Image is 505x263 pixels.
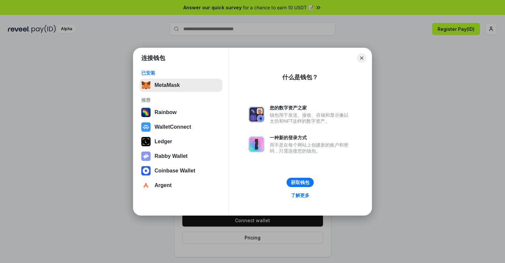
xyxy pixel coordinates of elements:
div: Ledger [155,139,172,145]
div: 已安装 [141,70,220,76]
button: Argent [139,179,222,192]
div: 您的数字资产之家 [270,105,352,111]
div: Argent [155,182,172,188]
img: svg+xml,%3Csvg%20xmlns%3D%22http%3A%2F%2Fwww.w3.org%2F2000%2Fsvg%22%20fill%3D%22none%22%20viewBox... [141,152,151,161]
a: 了解更多 [287,191,313,200]
button: 获取钱包 [287,178,314,187]
button: Ledger [139,135,222,148]
div: 一种新的登录方式 [270,135,352,141]
button: Rainbow [139,106,222,119]
div: MetaMask [155,82,180,88]
div: 了解更多 [291,192,309,198]
div: 而不是在每个网站上创建新的账户和密码，只需连接您的钱包。 [270,142,352,154]
div: Rabby Wallet [155,153,188,159]
img: svg+xml,%3Csvg%20fill%3D%22none%22%20height%3D%2233%22%20viewBox%3D%220%200%2035%2033%22%20width%... [141,81,151,90]
button: MetaMask [139,79,222,92]
button: Rabby Wallet [139,150,222,163]
div: WalletConnect [155,124,191,130]
img: svg+xml,%3Csvg%20xmlns%3D%22http%3A%2F%2Fwww.w3.org%2F2000%2Fsvg%22%20width%3D%2228%22%20height%3... [141,137,151,146]
img: svg+xml,%3Csvg%20width%3D%22120%22%20height%3D%22120%22%20viewBox%3D%220%200%20120%20120%22%20fil... [141,108,151,117]
h1: 连接钱包 [141,54,165,62]
img: svg+xml,%3Csvg%20width%3D%2228%22%20height%3D%2228%22%20viewBox%3D%220%200%2028%2028%22%20fill%3D... [141,181,151,190]
div: 钱包用于发送、接收、存储和显示像以太坊和NFT这样的数字资产。 [270,112,352,124]
img: svg+xml,%3Csvg%20width%3D%2228%22%20height%3D%2228%22%20viewBox%3D%220%200%2028%2028%22%20fill%3D... [141,166,151,175]
img: svg+xml,%3Csvg%20xmlns%3D%22http%3A%2F%2Fwww.w3.org%2F2000%2Fsvg%22%20fill%3D%22none%22%20viewBox... [249,106,264,122]
button: WalletConnect [139,120,222,134]
img: svg+xml,%3Csvg%20xmlns%3D%22http%3A%2F%2Fwww.w3.org%2F2000%2Fsvg%22%20fill%3D%22none%22%20viewBox... [249,136,264,152]
div: 获取钱包 [291,179,309,185]
div: 推荐 [141,97,220,103]
button: Close [357,53,366,63]
button: Coinbase Wallet [139,164,222,177]
div: Rainbow [155,109,177,115]
img: svg+xml,%3Csvg%20width%3D%2228%22%20height%3D%2228%22%20viewBox%3D%220%200%2028%2028%22%20fill%3D... [141,122,151,132]
div: Coinbase Wallet [155,168,195,174]
div: 什么是钱包？ [282,73,318,81]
